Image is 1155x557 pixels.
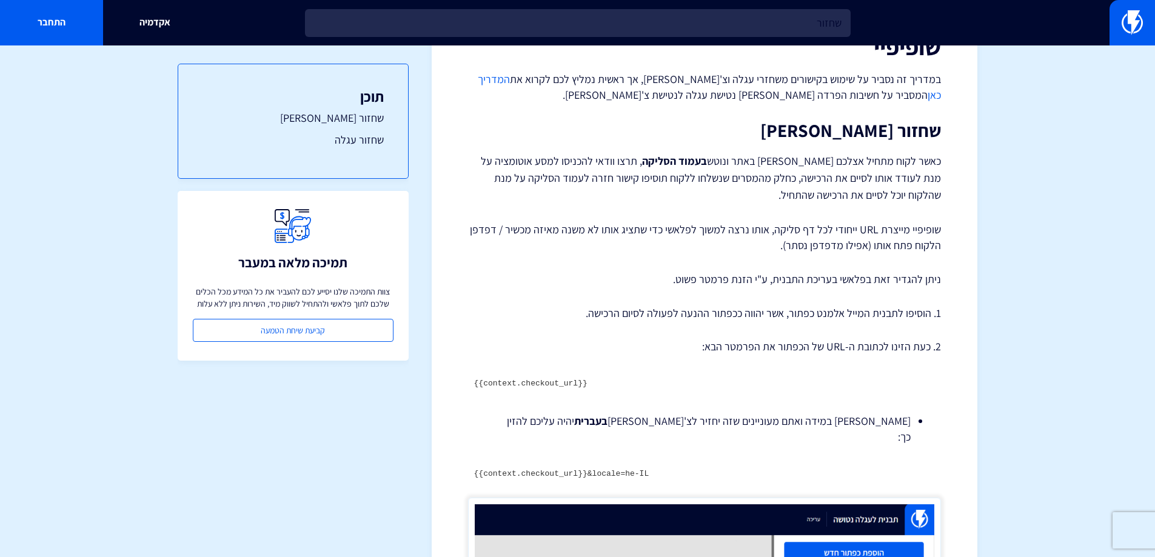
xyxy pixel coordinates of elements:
[203,132,384,148] a: שחזור עגלה
[468,72,941,102] p: במדריך זה נסביר על שימוש בקישורים משחזרי עגלה וצ'[PERSON_NAME], אך ראשית נמליץ לכם לקרוא את המסבי...
[193,285,393,310] p: צוות התמיכה שלנו יסייע לכם להעביר את כל המידע מכל הכלים שלכם לתוך פלאשי ולהתחיל לשווק מיד, השירות...
[468,222,941,253] p: שופיפיי מייצרת URL ייחודי לכל דף סליקה, אותו נרצה למשוך לפלאשי כדי שתציג אותו לא משנה מאיזה מכשיר...
[305,9,851,37] input: חיפוש מהיר...
[468,305,941,321] p: 1. הוסיפו לתבנית המייל אלמנט כפתור, אשר יהווה ככפתור ההנעה לפעולה לסיום הרכישה.
[498,413,911,444] li: [PERSON_NAME] במידה ואתם מעוניינים שזה יחזיר לצ'[PERSON_NAME] יהיה עליכם להזין כך:
[203,110,384,126] a: שחזור [PERSON_NAME]
[238,255,347,270] h3: תמיכה מלאה במעבר
[478,72,941,102] a: המדריך כאן
[193,319,393,342] a: קביעת שיחת הטמעה
[203,88,384,104] h3: תוכן
[468,153,941,204] p: כאשר לקוח מתחיל אצלכם [PERSON_NAME] באתר ונוטש , תרצו וודאי להכניסו למסע אוטומציה על מנת לעודד או...
[468,121,941,141] h2: שחזור [PERSON_NAME]
[468,272,941,287] p: ניתן להגדיר זאת בפלאשי בעריכת התבנית, ע"י הזנת פרמטר פשוט.
[574,414,608,428] strong: בעברית
[642,154,707,168] strong: בעמוד הסליקה
[474,469,649,478] code: {{context.checkout_url}}&locale=he-IL
[474,379,588,388] code: {{context.checkout_url}}
[468,339,941,355] p: 2. כעת הזינו לכתובת ה-URL של הכפתור את הפרמטר הבא:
